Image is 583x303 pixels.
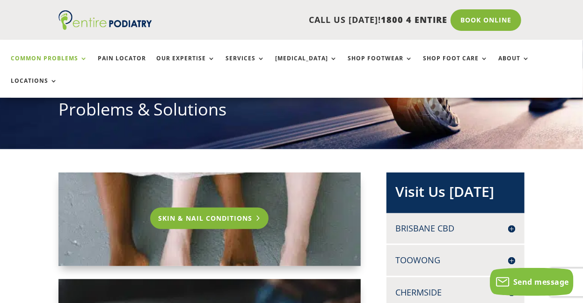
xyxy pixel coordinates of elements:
[163,14,448,26] p: CALL US [DATE]!
[156,55,215,75] a: Our Expertise
[58,22,152,32] a: Entire Podiatry
[226,55,265,75] a: Services
[275,55,337,75] a: [MEDICAL_DATA]
[348,55,413,75] a: Shop Footwear
[11,78,58,98] a: Locations
[150,208,269,229] a: Skin & Nail Conditions
[396,182,516,206] h2: Visit Us [DATE]
[498,55,530,75] a: About
[490,268,574,296] button: Send message
[381,14,447,25] span: 1800 4 ENTIRE
[396,223,516,234] h4: Brisbane CBD
[396,254,516,266] h4: Toowong
[11,55,87,75] a: Common Problems
[98,55,146,75] a: Pain Locator
[58,10,152,30] img: logo (1)
[58,98,525,126] h1: Problems & Solutions
[396,287,516,298] h4: Chermside
[513,277,569,287] span: Send message
[451,9,521,31] a: Book Online
[423,55,488,75] a: Shop Foot Care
